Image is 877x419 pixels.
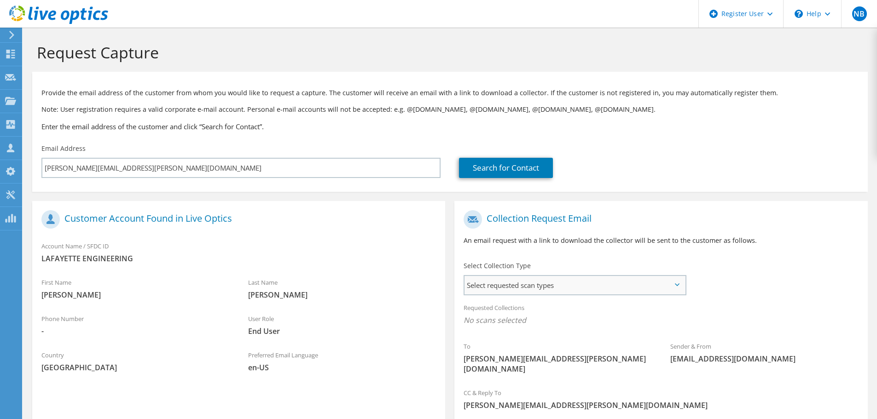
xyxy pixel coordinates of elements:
h1: Customer Account Found in Live Optics [41,210,431,229]
span: [PERSON_NAME] [41,290,230,300]
p: An email request with a link to download the collector will be sent to the customer as follows. [464,235,858,246]
span: - [41,326,230,336]
div: First Name [32,273,239,304]
div: Sender & From [661,337,868,368]
p: Note: User registration requires a valid corporate e-mail account. Personal e-mail accounts will ... [41,104,859,115]
div: Last Name [239,273,446,304]
div: Preferred Email Language [239,345,446,377]
div: To [454,337,661,379]
span: No scans selected [464,315,858,325]
a: Search for Contact [459,158,553,178]
h1: Collection Request Email [464,210,854,229]
label: Email Address [41,144,86,153]
span: [PERSON_NAME][EMAIL_ADDRESS][PERSON_NAME][DOMAIN_NAME] [464,400,858,410]
span: NB [852,6,867,21]
p: Provide the email address of the customer from whom you would like to request a capture. The cust... [41,88,859,98]
div: Country [32,345,239,377]
label: Select Collection Type [464,261,531,270]
div: User Role [239,309,446,341]
div: Requested Collections [454,298,867,332]
span: [GEOGRAPHIC_DATA] [41,362,230,373]
span: Select requested scan types [465,276,685,294]
h3: Enter the email address of the customer and click “Search for Contact”. [41,121,859,132]
span: en-US [248,362,436,373]
div: Phone Number [32,309,239,341]
span: End User [248,326,436,336]
div: Account Name / SFDC ID [32,236,445,268]
h1: Request Capture [37,43,859,62]
div: CC & Reply To [454,383,867,415]
span: [PERSON_NAME][EMAIL_ADDRESS][PERSON_NAME][DOMAIN_NAME] [464,354,652,374]
svg: \n [795,10,803,18]
span: [EMAIL_ADDRESS][DOMAIN_NAME] [670,354,859,364]
span: LAFAYETTE ENGINEERING [41,253,436,264]
span: [PERSON_NAME] [248,290,436,300]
